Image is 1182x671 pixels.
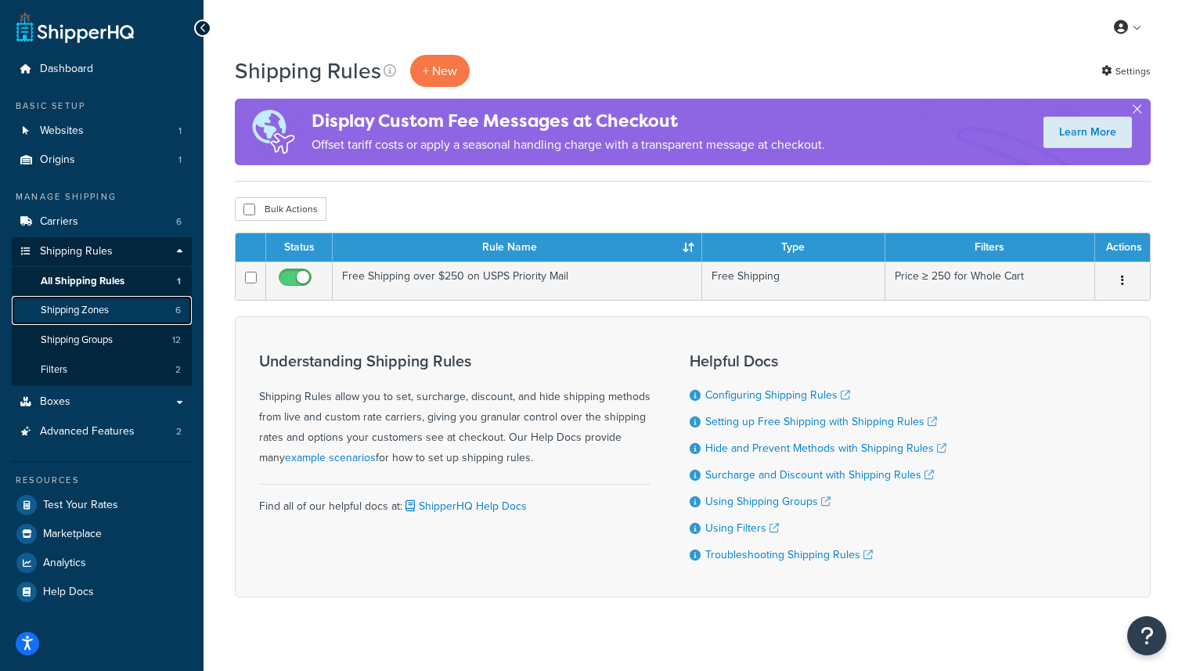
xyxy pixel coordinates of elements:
li: All Shipping Rules [12,267,192,296]
span: Websites [40,124,84,138]
span: 1 [178,124,182,138]
a: Settings [1101,60,1151,82]
span: Shipping Rules [40,245,113,258]
span: Test Your Rates [43,499,118,512]
span: Filters [41,363,67,377]
th: Filters [885,233,1095,262]
a: Websites 1 [12,117,192,146]
span: Shipping Zones [41,304,109,317]
li: Advanced Features [12,417,192,446]
button: Open Resource Center [1127,616,1166,655]
a: Dashboard [12,55,192,84]
a: Shipping Rules [12,237,192,266]
span: 6 [176,215,182,229]
th: Rule Name : activate to sort column ascending [333,233,702,262]
a: Origins 1 [12,146,192,175]
button: Bulk Actions [235,197,326,221]
span: Marketplace [43,528,102,541]
a: Shipping Groups 12 [12,326,192,355]
a: Surcharge and Discount with Shipping Rules [705,467,934,483]
li: Shipping Zones [12,296,192,325]
a: All Shipping Rules 1 [12,267,192,296]
a: Filters 2 [12,355,192,384]
a: Learn More [1043,117,1132,148]
h3: Helpful Docs [690,352,946,370]
li: Shipping Rules [12,237,192,386]
li: Origins [12,146,192,175]
span: Analytics [43,557,86,570]
span: Dashboard [40,63,93,76]
span: 1 [177,275,181,288]
span: All Shipping Rules [41,275,124,288]
span: Carriers [40,215,78,229]
p: + New [410,55,470,87]
th: Actions [1095,233,1150,262]
a: example scenarios [285,449,376,466]
a: Hide and Prevent Methods with Shipping Rules [705,440,946,456]
span: 2 [175,363,181,377]
a: Analytics [12,549,192,577]
a: Shipping Zones 6 [12,296,192,325]
a: Marketplace [12,520,192,548]
a: Help Docs [12,578,192,606]
span: 2 [176,425,182,438]
li: Filters [12,355,192,384]
span: 12 [172,334,181,347]
span: 1 [178,153,182,167]
td: Price ≥ 250 for Whole Cart [885,262,1095,300]
span: 6 [175,304,181,317]
img: duties-banner-06bc72dcb5fe05cb3f9472aba00be2ae8eb53ab6f0d8bb03d382ba314ac3c341.png [235,99,312,165]
div: Manage Shipping [12,190,192,204]
a: Advanced Features 2 [12,417,192,446]
li: Shipping Groups [12,326,192,355]
span: Shipping Groups [41,334,113,347]
a: Boxes [12,388,192,417]
a: Using Shipping Groups [705,493,831,510]
span: Boxes [40,395,70,409]
a: Setting up Free Shipping with Shipping Rules [705,413,937,430]
a: Troubleshooting Shipping Rules [705,547,873,563]
a: Test Your Rates [12,491,192,519]
p: Offset tariff costs or apply a seasonal handling charge with a transparent message at checkout. [312,134,825,156]
div: Basic Setup [12,99,192,113]
li: Carriers [12,207,192,236]
span: Help Docs [43,586,94,599]
h3: Understanding Shipping Rules [259,352,650,370]
h4: Display Custom Fee Messages at Checkout [312,108,825,134]
h1: Shipping Rules [235,56,381,86]
th: Status [266,233,333,262]
a: ShipperHQ Home [16,12,134,43]
div: Find all of our helpful docs at: [259,484,650,517]
a: ShipperHQ Help Docs [402,498,527,514]
span: Origins [40,153,75,167]
th: Type [702,233,885,262]
a: Using Filters [705,520,779,536]
div: Resources [12,474,192,487]
a: Carriers 6 [12,207,192,236]
span: Advanced Features [40,425,135,438]
li: Websites [12,117,192,146]
a: Configuring Shipping Rules [705,387,850,403]
td: Free Shipping over $250 on USPS Priority Mail [333,262,702,300]
div: Shipping Rules allow you to set, surcharge, discount, and hide shipping methods from live and cus... [259,352,650,468]
td: Free Shipping [702,262,885,300]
